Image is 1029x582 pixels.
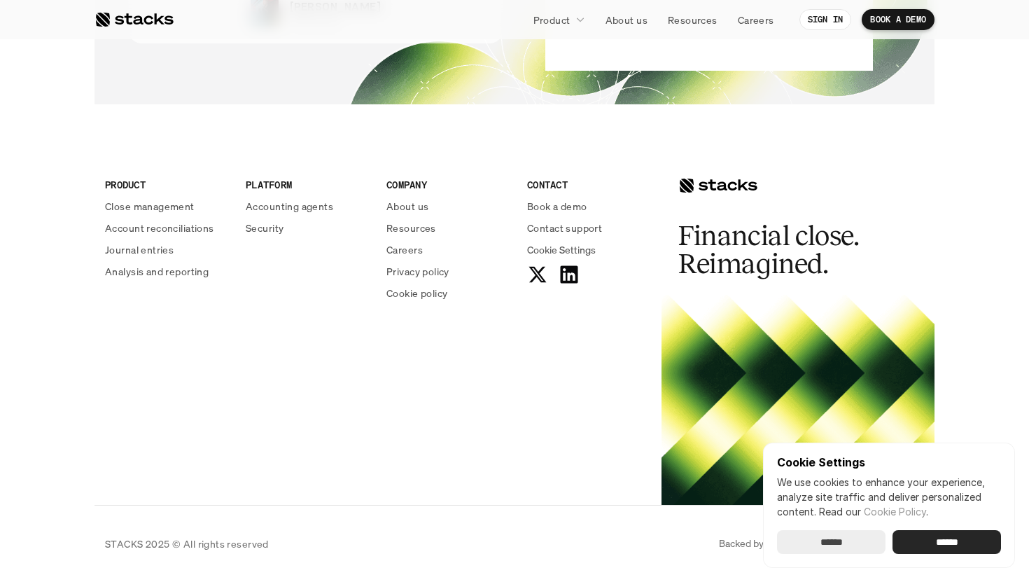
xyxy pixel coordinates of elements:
[246,221,370,235] a: Security
[862,9,934,30] a: BOOK A DEMO
[668,13,717,27] p: Resources
[605,13,647,27] p: About us
[777,457,1001,468] p: Cookie Settings
[105,199,229,214] a: Close management
[105,264,209,279] p: Analysis and reporting
[527,199,587,214] p: Book a demo
[105,221,214,235] p: Account reconciliations
[386,177,510,192] p: COMPANY
[386,242,510,257] a: Careers
[246,177,370,192] p: PLATFORM
[777,475,1001,519] p: We use cookies to enhance your experience, analyze site traffic and deliver personalized content.
[527,177,651,192] p: CONTACT
[799,9,852,30] a: SIGN IN
[864,506,926,518] a: Cookie Policy
[105,199,195,214] p: Close management
[678,222,888,278] h2: Financial close. Reimagined.
[386,221,510,235] a: Resources
[738,13,774,27] p: Careers
[597,7,656,32] a: About us
[719,538,764,550] p: Backed by
[527,242,596,257] span: Cookie Settings
[533,13,570,27] p: Product
[527,242,596,257] button: Cookie Trigger
[527,199,651,214] a: Book a demo
[659,7,726,32] a: Resources
[729,7,783,32] a: Careers
[105,242,229,257] a: Journal entries
[105,242,174,257] p: Journal entries
[870,15,926,25] p: BOOK A DEMO
[105,177,229,192] p: PRODUCT
[105,536,269,551] p: STACKS 2025 © All rights reserved
[808,15,843,25] p: SIGN IN
[527,221,602,235] p: Contact support
[386,199,428,214] p: About us
[246,199,333,214] p: Accounting agents
[386,264,449,279] p: Privacy policy
[105,264,229,279] a: Analysis and reporting
[386,264,510,279] a: Privacy policy
[527,221,651,235] a: Contact support
[246,199,370,214] a: Accounting agents
[386,286,510,300] a: Cookie policy
[386,199,510,214] a: About us
[246,221,283,235] p: Security
[386,221,436,235] p: Resources
[105,221,229,235] a: Account reconciliations
[386,242,423,257] p: Careers
[819,506,928,518] span: Read our .
[165,267,227,277] a: Privacy Policy
[386,286,447,300] p: Cookie policy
